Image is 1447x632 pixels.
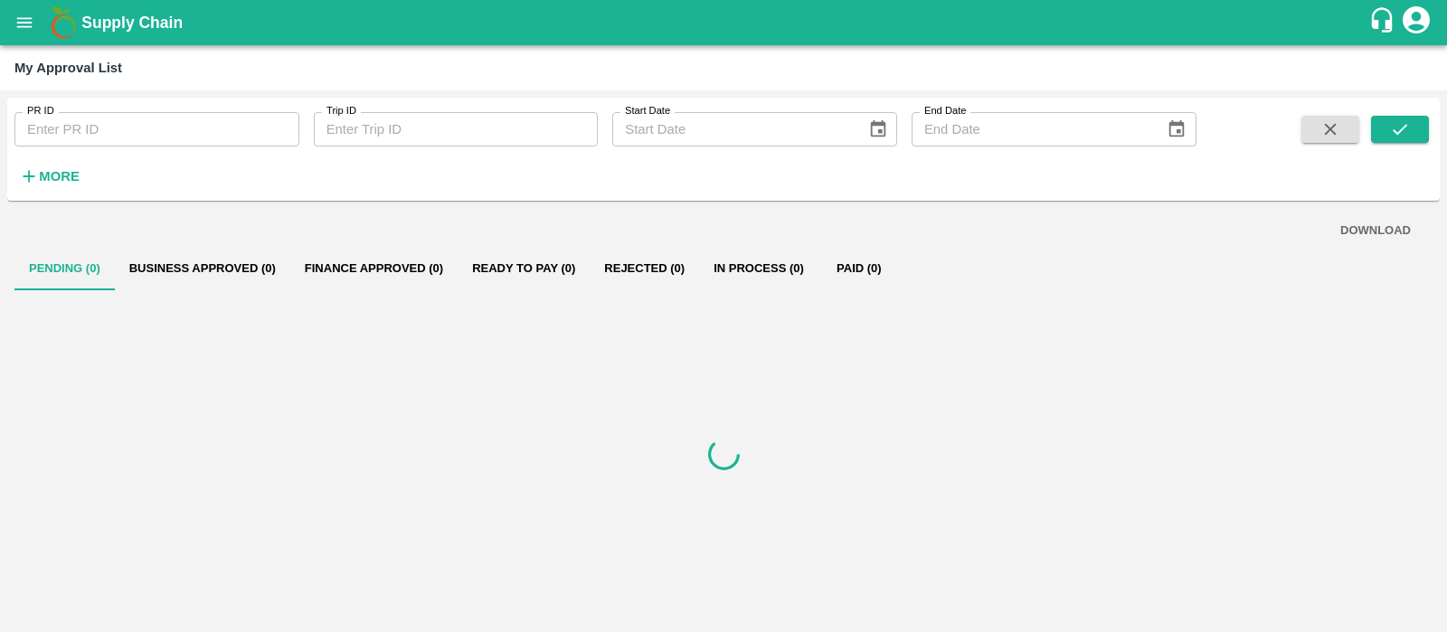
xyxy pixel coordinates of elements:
label: Trip ID [326,104,356,118]
button: Choose date [1159,112,1194,146]
a: Supply Chain [81,10,1368,35]
input: End Date [912,112,1152,146]
label: PR ID [27,104,54,118]
input: Enter PR ID [14,112,299,146]
div: account of current user [1400,4,1433,42]
button: Choose date [861,112,895,146]
button: More [14,161,84,192]
button: open drawer [4,2,45,43]
button: Ready To Pay (0) [458,247,590,290]
button: DOWNLOAD [1333,215,1418,247]
div: customer-support [1368,6,1400,39]
input: Enter Trip ID [314,112,599,146]
b: Supply Chain [81,14,183,32]
input: Start Date [612,112,853,146]
label: Start Date [625,104,670,118]
strong: More [39,169,80,184]
button: Rejected (0) [590,247,699,290]
button: In Process (0) [699,247,818,290]
button: Pending (0) [14,247,115,290]
div: My Approval List [14,56,122,80]
label: End Date [924,104,966,118]
button: Paid (0) [818,247,900,290]
button: Business Approved (0) [115,247,290,290]
img: logo [45,5,81,41]
button: Finance Approved (0) [290,247,458,290]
